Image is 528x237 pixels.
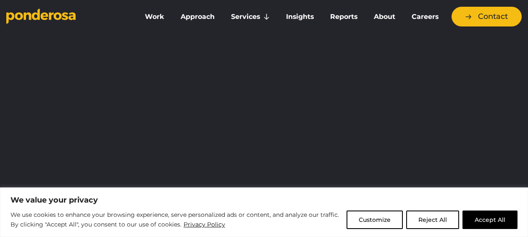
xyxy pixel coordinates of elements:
a: Work [138,8,171,26]
a: Insights [279,8,320,26]
a: Services [224,8,276,26]
a: Go to homepage [6,8,126,25]
button: Accept All [462,211,517,229]
p: We use cookies to enhance your browsing experience, serve personalized ads or content, and analyz... [11,210,340,230]
p: We value your privacy [11,195,517,205]
button: Customize [347,211,403,229]
a: Contact [452,7,522,26]
a: Approach [174,8,221,26]
a: About [367,8,402,26]
a: Careers [405,8,445,26]
button: Reject All [406,211,459,229]
a: Privacy Policy [183,219,226,229]
a: Reports [323,8,364,26]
